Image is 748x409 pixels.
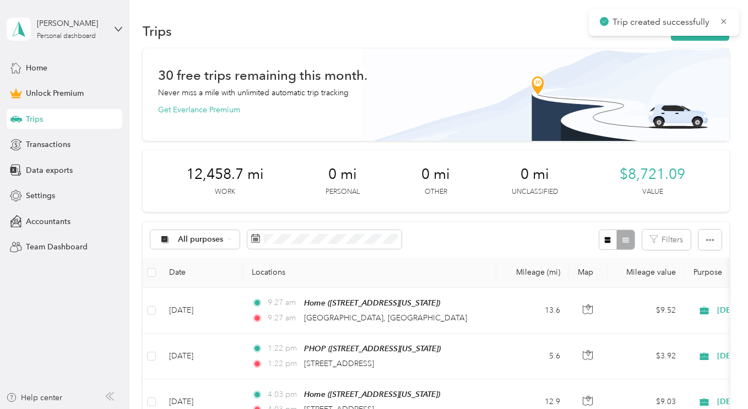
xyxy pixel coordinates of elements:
[512,187,558,197] p: Unclassified
[421,166,450,183] span: 0 mi
[620,166,685,183] span: $8,721.09
[496,288,569,334] td: 13.6
[361,48,729,141] img: Banner
[521,166,549,183] span: 0 mi
[304,344,441,353] span: PHOP ([STREET_ADDRESS][US_STATE])
[608,288,685,334] td: $9.52
[243,258,496,288] th: Locations
[158,104,240,116] button: Get Everlance Premium
[613,15,712,29] p: Trip created successfully
[608,258,685,288] th: Mileage value
[496,334,569,379] td: 5.6
[642,187,663,197] p: Value
[26,216,71,227] span: Accountants
[569,258,608,288] th: Map
[26,241,88,253] span: Team Dashboard
[186,166,264,183] span: 12,458.7 mi
[6,392,62,403] button: Help center
[268,389,299,401] span: 4:03 pm
[304,298,440,307] span: Home ([STREET_ADDRESS][US_STATE])
[178,236,224,243] span: All purposes
[268,342,299,355] span: 1:22 pm
[160,334,243,379] td: [DATE]
[425,187,447,197] p: Other
[26,88,84,99] span: Unlock Premium
[26,62,47,74] span: Home
[37,18,106,29] div: [PERSON_NAME]
[158,69,367,81] h1: 30 free trips remaining this month.
[304,313,467,323] span: [GEOGRAPHIC_DATA], [GEOGRAPHIC_DATA]
[268,297,299,309] span: 9:27 am
[642,230,691,250] button: Filters
[304,390,440,399] span: Home ([STREET_ADDRESS][US_STATE])
[326,187,360,197] p: Personal
[143,25,172,37] h1: Trips
[328,166,357,183] span: 0 mi
[26,139,71,150] span: Transactions
[26,190,55,201] span: Settings
[608,334,685,379] td: $3.92
[268,312,299,324] span: 9:27 am
[158,87,349,99] p: Never miss a mile with unlimited automatic trip tracking
[26,165,73,176] span: Data exports
[304,359,374,368] span: [STREET_ADDRESS]
[215,187,235,197] p: Work
[686,347,748,409] iframe: Everlance-gr Chat Button Frame
[496,258,569,288] th: Mileage (mi)
[160,288,243,334] td: [DATE]
[268,358,299,370] span: 1:22 pm
[37,33,96,40] div: Personal dashboard
[160,258,243,288] th: Date
[26,113,43,125] span: Trips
